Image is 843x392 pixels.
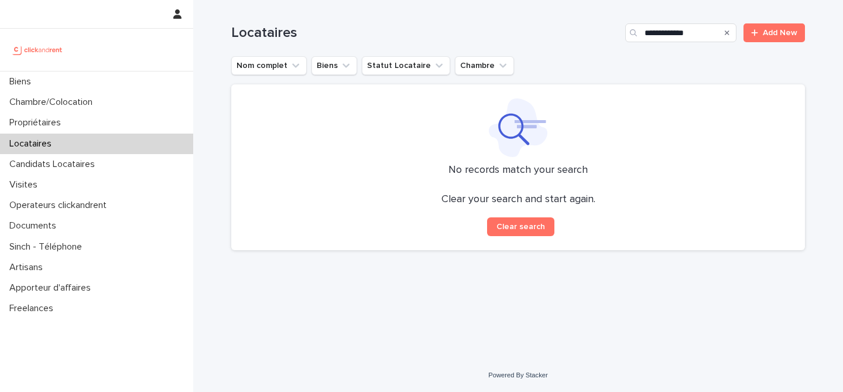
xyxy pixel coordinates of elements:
[5,220,66,231] p: Documents
[455,56,514,75] button: Chambre
[231,25,621,42] h1: Locataires
[9,38,66,62] img: UCB0brd3T0yccxBKYDjQ
[245,164,791,177] p: No records match your search
[362,56,450,75] button: Statut Locataire
[763,29,797,37] span: Add New
[5,159,104,170] p: Candidats Locataires
[5,262,52,273] p: Artisans
[441,193,595,206] p: Clear your search and start again.
[5,200,116,211] p: Operateurs clickandrent
[5,138,61,149] p: Locataires
[743,23,805,42] a: Add New
[5,179,47,190] p: Visites
[625,23,736,42] input: Search
[5,117,70,128] p: Propriétaires
[311,56,357,75] button: Biens
[488,371,547,379] a: Powered By Stacker
[5,76,40,87] p: Biens
[496,223,545,231] span: Clear search
[231,56,307,75] button: Nom complet
[487,217,554,236] button: Clear search
[5,282,100,294] p: Apporteur d'affaires
[5,303,63,314] p: Freelances
[5,97,102,108] p: Chambre/Colocation
[5,241,91,253] p: Sinch - Téléphone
